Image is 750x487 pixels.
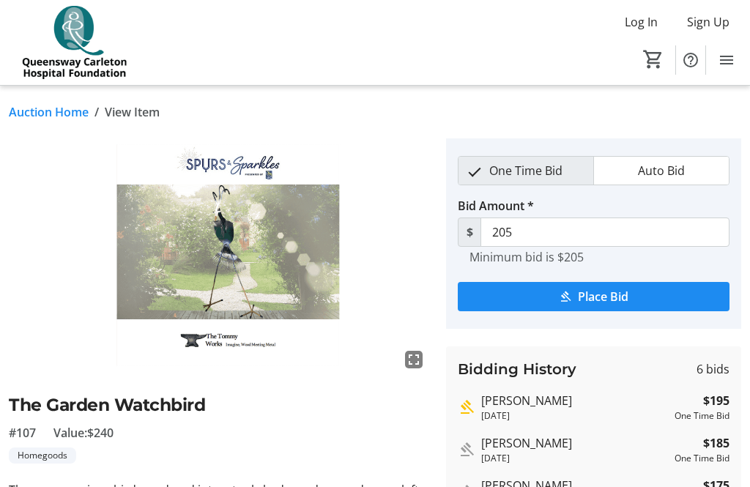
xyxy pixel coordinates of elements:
span: Value: $240 [53,424,114,442]
div: [DATE] [481,409,669,423]
span: #107 [9,424,36,442]
span: One Time Bid [480,157,571,185]
button: Sign Up [675,10,741,34]
div: [PERSON_NAME] [481,392,669,409]
tr-hint: Minimum bid is $205 [469,250,584,264]
span: Sign Up [687,13,729,31]
span: 6 bids [697,360,729,378]
span: View Item [105,103,160,121]
span: / [94,103,99,121]
div: [DATE] [481,452,669,465]
strong: $185 [703,434,729,452]
button: Log In [613,10,669,34]
h3: Bidding History [458,358,576,380]
button: Place Bid [458,282,729,311]
strong: $195 [703,392,729,409]
div: [PERSON_NAME] [481,434,669,452]
span: Place Bid [578,288,628,305]
img: QCH Foundation's Logo [9,6,139,79]
span: Auto Bid [629,157,694,185]
h2: The Garden Watchbird [9,392,428,417]
button: Menu [712,45,741,75]
label: Bid Amount * [458,197,534,215]
img: Image [9,138,428,374]
mat-icon: fullscreen [405,351,423,368]
a: Auction Home [9,103,89,121]
mat-icon: Highest bid [458,398,475,416]
tr-label-badge: Homegoods [9,447,76,464]
div: One Time Bid [675,409,729,423]
div: One Time Bid [675,452,729,465]
button: Cart [640,46,667,73]
mat-icon: Outbid [458,441,475,458]
span: Log In [625,13,658,31]
span: $ [458,218,481,247]
button: Help [676,45,705,75]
